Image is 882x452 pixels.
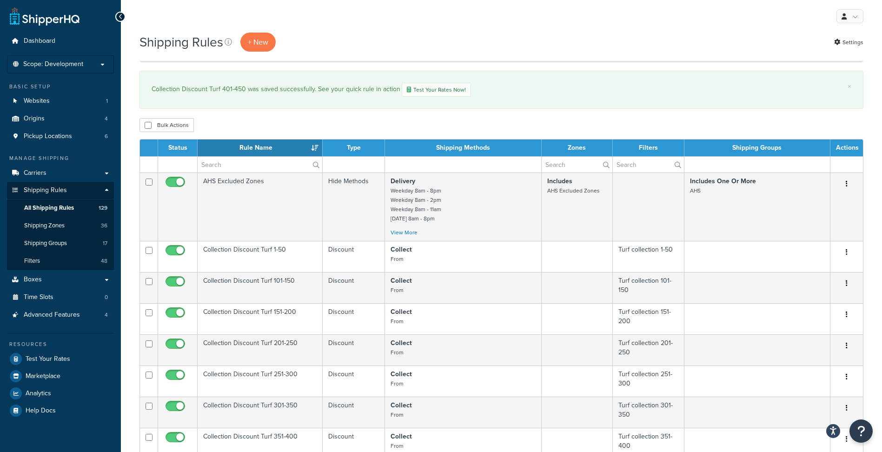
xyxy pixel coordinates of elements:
li: Time Slots [7,289,114,306]
a: Pickup Locations 6 [7,128,114,145]
span: Origins [24,115,45,123]
div: Manage Shipping [7,154,114,162]
th: Shipping Methods [385,140,542,156]
td: Discount [323,303,385,334]
span: Help Docs [26,407,56,415]
span: 6 [105,133,108,140]
td: Collection Discount Turf 101-150 [198,272,323,303]
div: Collection Discount Turf 401-450 was saved successfully. See your quick rule in action [152,83,851,97]
td: AHS Excluded Zones [198,173,323,241]
a: Marketplace [7,368,114,385]
td: Turf collection 251-300 [613,366,684,397]
h1: Shipping Rules [139,33,223,51]
small: From [391,379,404,388]
span: 17 [103,239,107,247]
small: AHS [690,186,701,195]
li: Advanced Features [7,306,114,324]
li: Help Docs [7,402,114,419]
p: + New [240,33,276,52]
td: Collection Discount Turf 251-300 [198,366,323,397]
span: 129 [99,204,107,212]
span: Analytics [26,390,51,398]
span: Shipping Rules [24,186,67,194]
a: All Shipping Rules 129 [7,199,114,217]
strong: Collect [391,369,412,379]
td: Discount [323,397,385,428]
div: Basic Setup [7,83,114,91]
td: Discount [323,241,385,272]
a: Analytics [7,385,114,402]
strong: Collect [391,432,412,441]
strong: Collect [391,307,412,317]
td: Collection Discount Turf 301-350 [198,397,323,428]
td: Discount [323,366,385,397]
li: Websites [7,93,114,110]
th: Zones [542,140,613,156]
input: Search [613,157,684,173]
strong: Includes One Or More [690,176,756,186]
span: Time Slots [24,293,53,301]
span: Advanced Features [24,311,80,319]
th: Rule Name : activate to sort column descending [198,140,323,156]
li: Filters [7,253,114,270]
td: Turf collection 301-350 [613,397,684,428]
span: Test Your Rates [26,355,70,363]
li: Origins [7,110,114,127]
a: Dashboard [7,33,114,50]
td: Discount [323,334,385,366]
strong: Collect [391,400,412,410]
a: ShipperHQ Home [10,7,80,26]
td: Collection Discount Turf 1-50 [198,241,323,272]
small: From [391,255,404,263]
th: Filters [613,140,684,156]
li: All Shipping Rules [7,199,114,217]
span: 0 [105,293,108,301]
a: × [848,83,851,90]
span: Boxes [24,276,42,284]
span: Marketplace [26,372,60,380]
span: Carriers [24,169,46,177]
span: Shipping Groups [24,239,67,247]
span: 36 [101,222,107,230]
a: Filters 48 [7,253,114,270]
a: Origins 4 [7,110,114,127]
span: Scope: Development [23,60,83,68]
a: Boxes [7,271,114,288]
input: Search [542,157,612,173]
strong: Collect [391,276,412,286]
strong: Includes [547,176,572,186]
a: Test Your Rates [7,351,114,367]
td: Turf collection 201-250 [613,334,684,366]
button: Open Resource Center [849,419,873,443]
th: Status [158,140,198,156]
a: Shipping Zones 36 [7,217,114,234]
td: Hide Methods [323,173,385,241]
td: Turf collection 101-150 [613,272,684,303]
small: From [391,286,404,294]
td: Collection Discount Turf 151-200 [198,303,323,334]
strong: Collect [391,245,412,254]
small: From [391,411,404,419]
span: 1 [106,97,108,105]
td: Collection Discount Turf 201-250 [198,334,323,366]
small: Weekday 8am - 8pm Weekday 8am - 2pm Weekday 8am - 11am [DATE] 8am - 8pm [391,186,441,223]
li: Shipping Groups [7,235,114,252]
span: All Shipping Rules [24,204,74,212]
a: Carriers [7,165,114,182]
span: Filters [24,257,40,265]
span: 4 [105,115,108,123]
span: Pickup Locations [24,133,72,140]
li: Shipping Zones [7,217,114,234]
td: Turf collection 1-50 [613,241,684,272]
small: AHS Excluded Zones [547,186,600,195]
span: 48 [101,257,107,265]
span: Websites [24,97,50,105]
th: Actions [830,140,863,156]
span: 4 [105,311,108,319]
th: Shipping Groups [684,140,830,156]
span: Dashboard [24,37,55,45]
